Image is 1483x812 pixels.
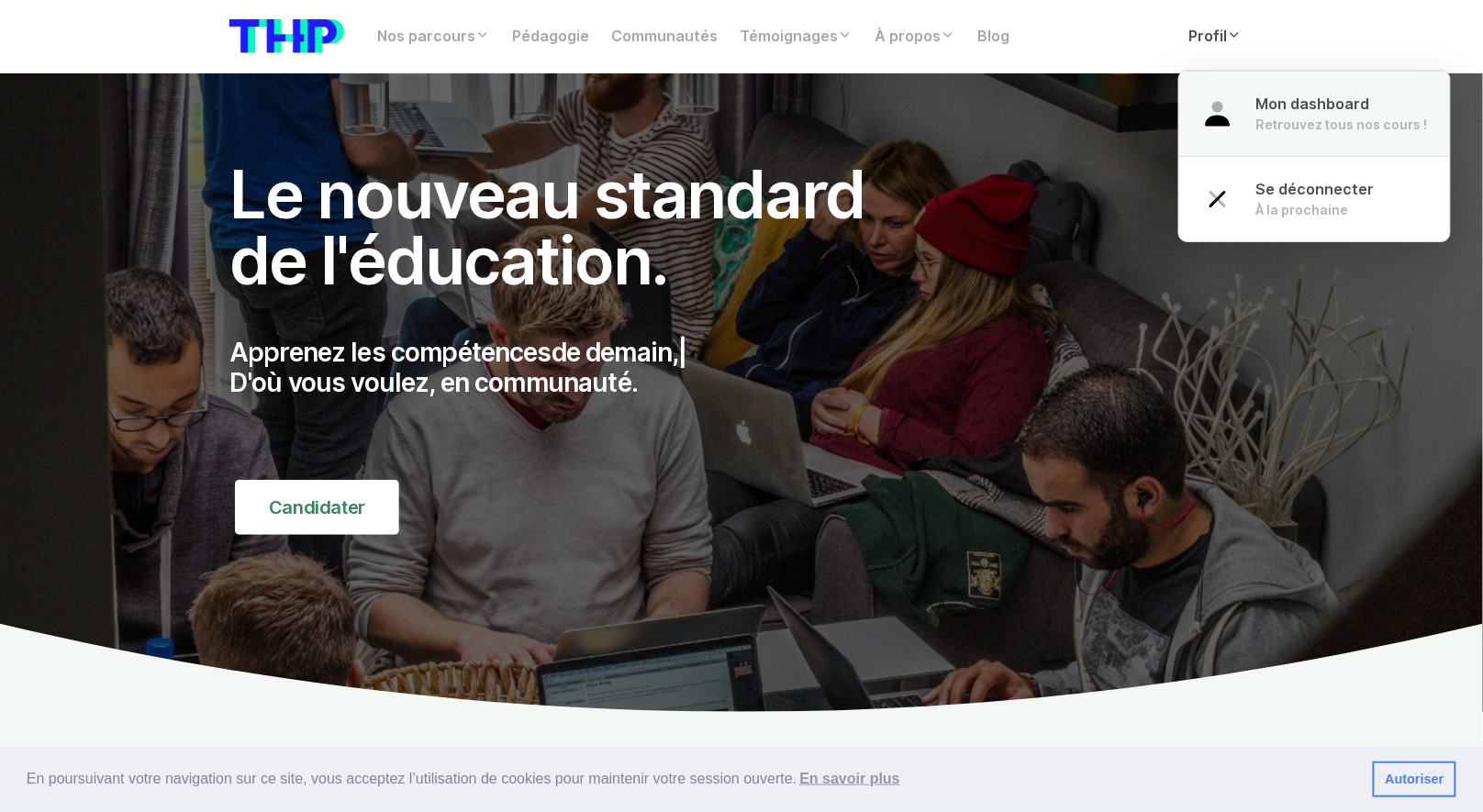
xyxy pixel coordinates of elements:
[678,337,686,368] span: |
[966,18,1020,55] a: Blog
[1373,762,1456,798] a: dismiss cookie message
[501,18,600,55] a: Pédagogie
[229,19,344,53] img: logo
[1179,71,1450,157] a: Mon dashboard Retrouvez tous nos cours !
[797,765,903,793] a: learn more about cookies
[229,161,905,294] h1: Le nouveau standard de l'éducation.
[1201,183,1234,216] img: close-bfa29482b68dc59ac4d1754714631d55.svg
[366,18,501,55] a: Nos parcours
[1256,95,1370,113] span: Mon dashboard
[864,18,966,55] a: À propos
[600,18,729,55] a: Communautés
[1256,181,1375,198] span: Se déconnecter
[729,18,864,55] a: Témoignages
[1178,18,1254,55] a: Profil
[552,337,679,368] span: de demain,
[1201,97,1234,130] img: user-39a31b0fda3f6d0d9998f93cd6357590.svg
[229,338,905,399] p: Apprenez les compétences D'où vous voulez, en communauté.
[1256,116,1428,134] div: Retrouvez tous nos cours !
[235,480,399,535] a: Candidater
[1256,201,1375,219] div: À la prochaine
[27,765,1358,793] span: En poursuivant votre navigation sur ce site, vous acceptez l’utilisation de cookies pour mainteni...
[1179,156,1450,241] a: Se déconnecter À la prochaine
